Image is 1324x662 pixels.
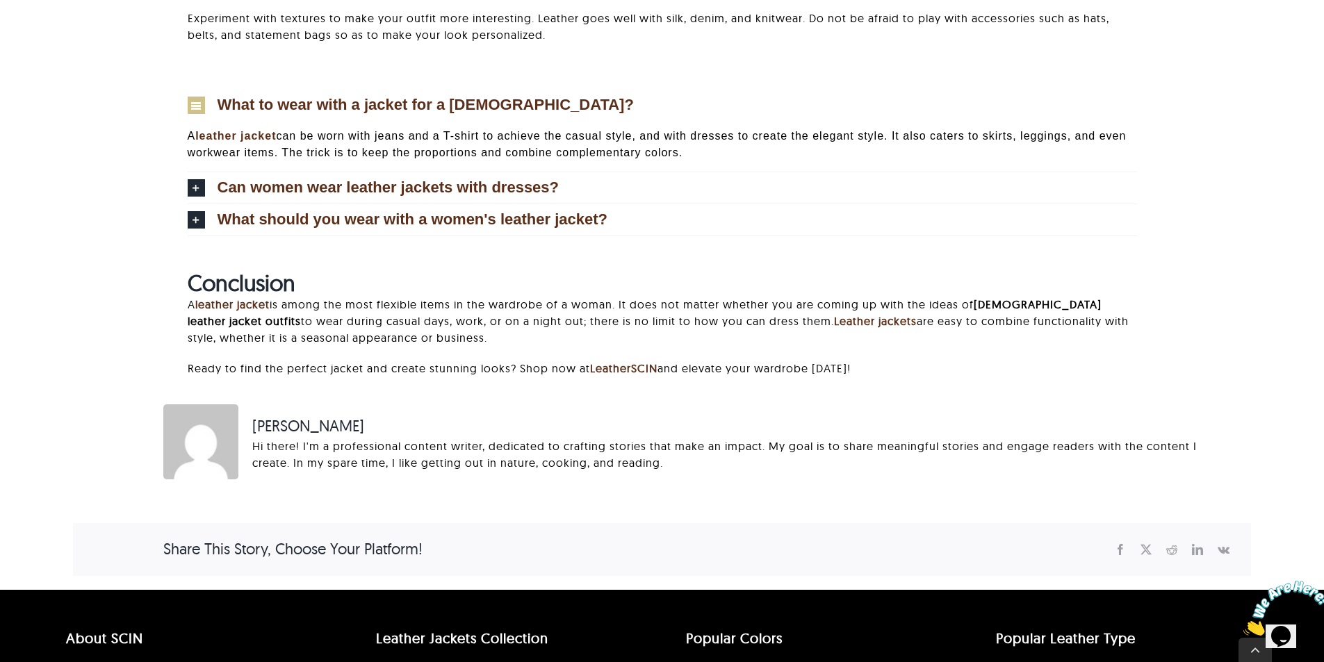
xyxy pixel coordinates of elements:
[188,121,1137,172] div: A can be worn with jeans and a T-shirt to achieve the casual style, and with dresses to create th...
[195,130,276,142] a: leather jacket
[195,297,270,311] a: leather jacket
[188,10,1137,43] p: Experiment with textures to make your outfit more interesting. Leather goes well with silk, denim...
[834,314,917,328] a: Leather jackets
[188,90,1137,121] a: What to wear with a jacket for a [DEMOGRAPHIC_DATA]?
[1134,540,1159,558] a: X
[188,204,1137,235] a: What should you wear with a women's leather jacket?
[252,415,1230,438] span: [PERSON_NAME]
[1185,540,1211,558] a: LinkedIn
[218,180,559,195] span: Can women wear leather jackets with dresses?
[188,269,295,297] strong: Conclusion
[252,438,1230,471] div: Hi there! I'm a professional content writer, dedicated to crafting stories that make an impact. M...
[6,6,92,60] img: Chat attention grabber
[1108,540,1134,558] a: Facebook
[1238,575,1324,641] iframe: chat widget
[218,97,634,113] span: What to wear with a jacket for a [DEMOGRAPHIC_DATA]?
[686,629,783,647] a: Popular Colors
[6,6,11,17] span: 1
[188,172,1137,204] a: Can women wear leather jackets with dresses?
[996,629,1136,647] a: Popular Leather Type
[188,360,1137,376] p: Ready to find the perfect jacket and create stunning looks? Shop now at and elevate your wardrobe...
[376,629,548,647] a: Leather Jackets Collection
[188,296,1137,346] p: A is among the most flexible items in the wardrobe of a woman. It does not matter whether you are...
[1211,540,1237,558] a: Vk
[163,404,238,479] img: Samantha L
[163,538,423,561] h4: Share This Story, Choose Your Platform!
[66,629,143,647] a: About SCIN
[218,212,607,227] span: What should you wear with a women's leather jacket?
[590,361,657,375] a: LeatherSCIN
[1159,540,1185,558] a: Reddit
